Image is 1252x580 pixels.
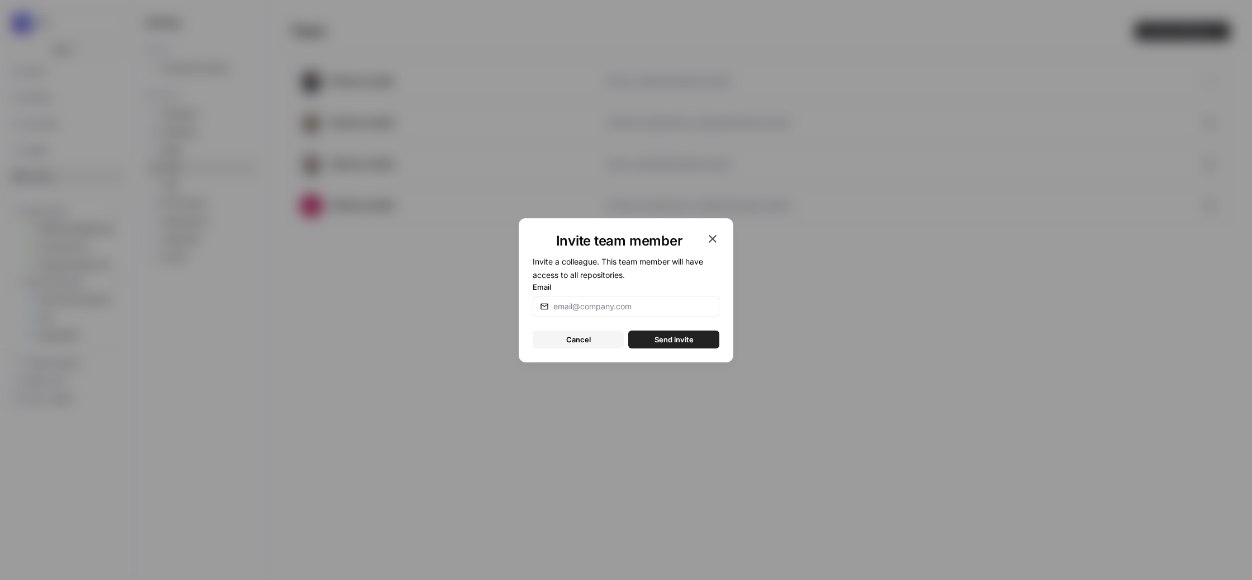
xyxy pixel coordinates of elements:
[533,232,706,250] h1: Invite team member
[533,281,719,293] label: Email
[533,331,624,348] button: Cancel
[655,334,694,345] span: Send invite
[533,257,703,280] span: Invite a colleague. This team member will have access to all repositories.
[566,334,591,345] span: Cancel
[553,301,712,312] input: email@company.com
[628,331,719,348] button: Send invite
